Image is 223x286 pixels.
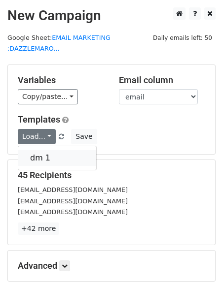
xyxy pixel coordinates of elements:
[18,197,128,205] small: [EMAIL_ADDRESS][DOMAIN_NAME]
[18,89,78,104] a: Copy/paste...
[18,150,96,166] a: dm 1
[18,170,205,181] h5: 45 Recipients
[18,260,205,271] h5: Advanced
[7,7,216,24] h2: New Campaign
[18,75,104,86] h5: Variables
[119,75,205,86] h5: Email column
[7,34,111,53] small: Google Sheet:
[18,222,59,235] a: +42 more
[18,114,60,125] a: Templates
[7,34,111,53] a: EMAIL MARKETING :DAZZLEMARO...
[18,129,56,144] a: Load...
[18,186,128,193] small: [EMAIL_ADDRESS][DOMAIN_NAME]
[149,32,216,43] span: Daily emails left: 50
[18,208,128,216] small: [EMAIL_ADDRESS][DOMAIN_NAME]
[71,129,97,144] button: Save
[149,34,216,41] a: Daily emails left: 50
